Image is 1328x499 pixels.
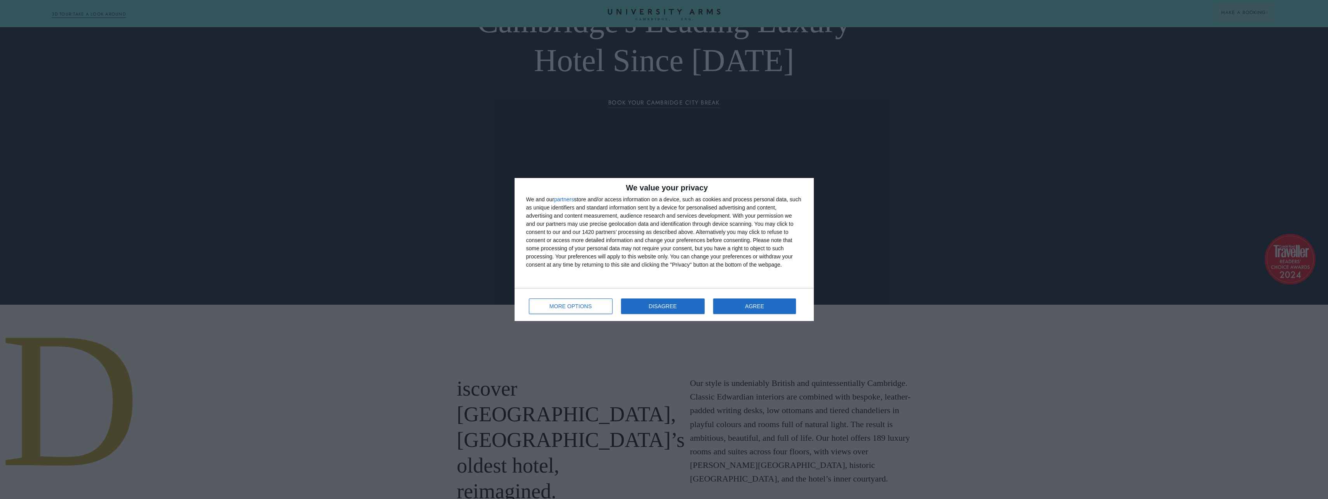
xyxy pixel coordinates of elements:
[526,184,802,192] h2: We value your privacy
[554,197,574,202] button: partners
[713,298,796,314] button: AGREE
[649,304,677,309] span: DISAGREE
[526,195,802,269] div: We and our store and/or access information on a device, such as cookies and process personal data...
[515,178,814,321] div: qc-cmp2-ui
[621,298,705,314] button: DISAGREE
[529,298,613,314] button: MORE OPTIONS
[550,304,592,309] span: MORE OPTIONS
[745,304,764,309] span: AGREE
